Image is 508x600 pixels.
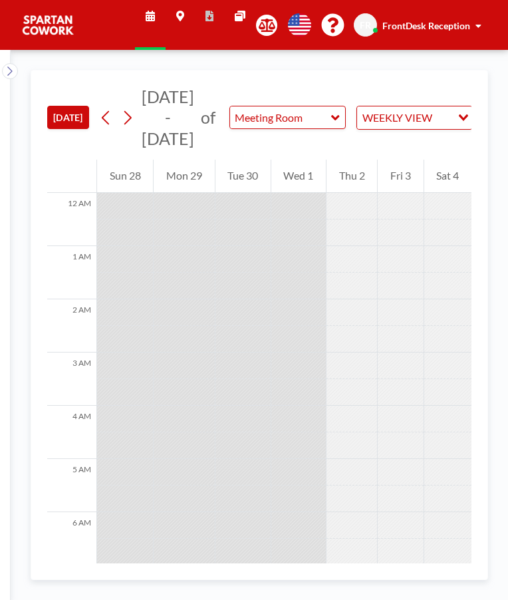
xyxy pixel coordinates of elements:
[97,160,153,193] div: Sun 28
[47,406,96,459] div: 4 AM
[382,20,470,31] span: FrontDesk Reception
[360,19,371,31] span: FR
[47,106,89,129] button: [DATE]
[378,160,423,193] div: Fri 3
[360,109,435,126] span: WEEKLY VIEW
[271,160,326,193] div: Wed 1
[47,512,96,565] div: 6 AM
[230,106,332,128] input: Meeting Room
[326,160,377,193] div: Thu 2
[436,109,450,126] input: Search for option
[424,160,471,193] div: Sat 4
[47,246,96,299] div: 1 AM
[47,353,96,406] div: 3 AM
[21,12,74,39] img: organization-logo
[47,459,96,512] div: 5 AM
[201,107,215,128] span: of
[47,299,96,353] div: 2 AM
[142,86,194,148] span: [DATE] - [DATE]
[357,106,472,129] div: Search for option
[47,193,96,246] div: 12 AM
[154,160,214,193] div: Mon 29
[215,160,271,193] div: Tue 30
